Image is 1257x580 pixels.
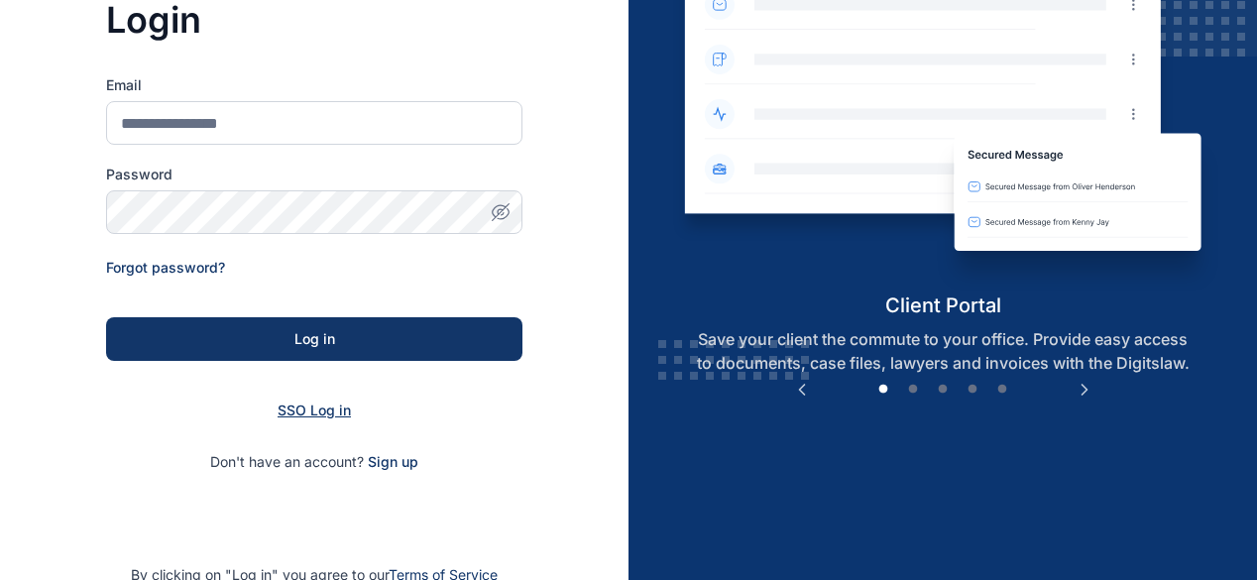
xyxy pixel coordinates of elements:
[138,329,491,349] div: Log in
[992,380,1012,400] button: 5
[933,380,953,400] button: 3
[106,317,522,361] button: Log in
[668,291,1218,319] h5: client portal
[106,452,522,472] p: Don't have an account?
[278,402,351,418] a: SSO Log in
[368,453,418,470] a: Sign up
[903,380,923,400] button: 2
[1075,380,1094,400] button: Next
[106,259,225,276] a: Forgot password?
[963,380,982,400] button: 4
[106,75,522,95] label: Email
[368,452,418,472] span: Sign up
[106,165,522,184] label: Password
[792,380,812,400] button: Previous
[873,380,893,400] button: 1
[668,327,1218,375] p: Save your client the commute to your office. Provide easy access to documents, case files, lawyer...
